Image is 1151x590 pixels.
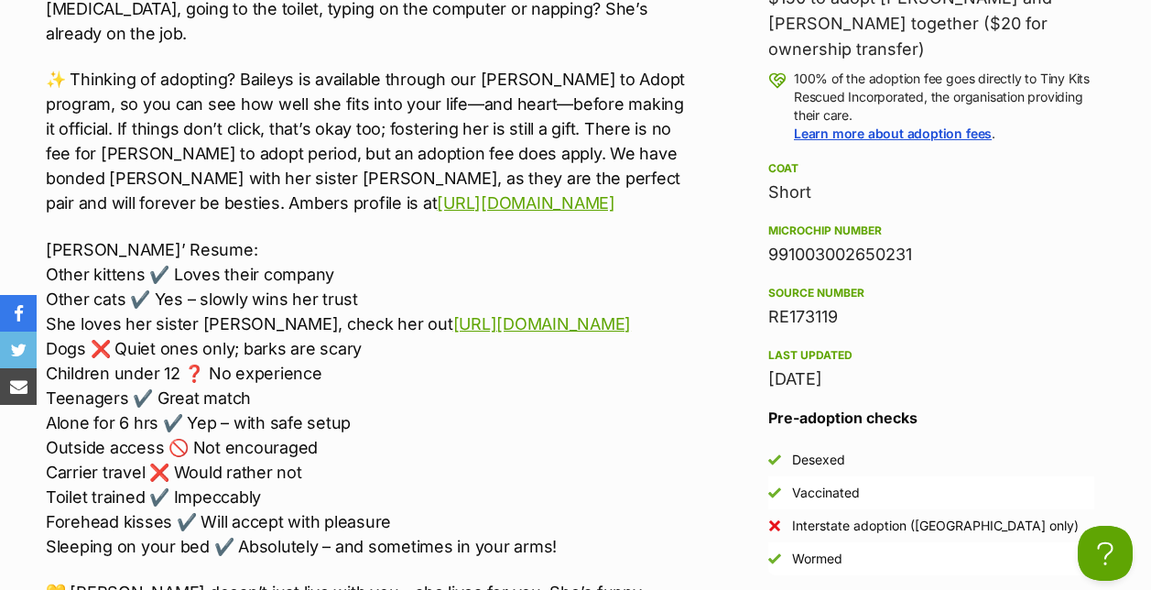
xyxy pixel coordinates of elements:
div: Microchip number [768,224,1094,238]
div: Source number [768,286,1094,300]
div: 991003002650231 [768,242,1094,268]
a: [URL][DOMAIN_NAME] [437,193,614,213]
iframe: Help Scout Beacon - Open [1078,526,1133,581]
a: [URL][DOMAIN_NAME] [453,314,631,333]
div: Vaccinated [792,484,860,502]
p: 100% of the adoption fee goes directly to Tiny Kits Rescued Incorporated, the organisation provid... [794,70,1094,143]
div: Last updated [768,348,1094,363]
div: Coat [768,161,1094,176]
div: Desexed [792,451,845,469]
div: Wormed [792,550,842,568]
img: Yes [768,453,781,466]
div: RE173119 [768,304,1094,330]
img: Yes [768,552,781,565]
h3: Pre-adoption checks [768,407,1094,429]
img: Yes [768,486,781,499]
a: Learn more about adoption fees [794,126,992,141]
div: Short [768,180,1094,205]
img: No [768,519,781,532]
div: [DATE] [768,366,1094,392]
p: ✨ Thinking of adopting? Baileys is available through our [PERSON_NAME] to Adopt program, so you c... [46,67,685,215]
div: Interstate adoption ([GEOGRAPHIC_DATA] only) [792,517,1079,535]
p: [PERSON_NAME]’ Resume: Other kittens ✔️ Loves their company Other cats ✔️ Yes – slowly wins her t... [46,237,685,559]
